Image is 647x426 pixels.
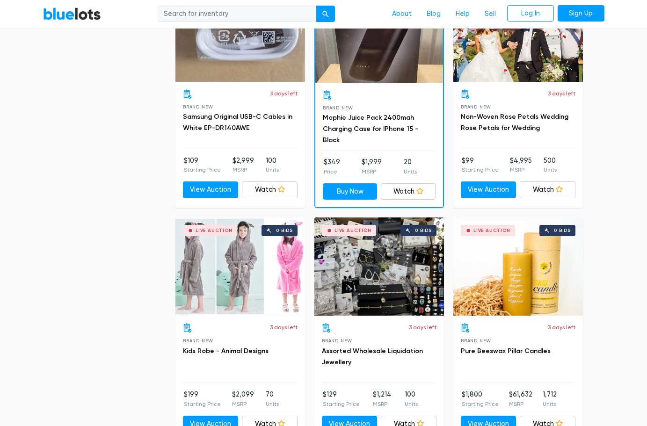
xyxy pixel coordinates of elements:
li: $4,995 [510,156,532,174]
li: 20 [404,157,417,176]
li: 100 [405,390,418,408]
li: $349 [324,157,340,176]
p: 3 days left [270,323,298,332]
p: Starting Price [184,400,221,408]
a: View Auction [461,181,516,198]
p: Starting Price [323,400,360,408]
div: Live Auction [196,228,233,233]
div: 0 bids [415,228,432,233]
div: Live Auction [334,228,371,233]
a: Live Auction 0 bids [175,217,305,316]
a: Assorted Wholesale Liquidation Jewellery [322,347,423,366]
a: Watch [242,181,298,198]
li: $61,632 [509,390,532,408]
li: $199 [184,390,221,408]
li: $2,099 [232,390,254,408]
p: Price [324,167,340,176]
p: 3 days left [409,323,436,332]
p: Starting Price [462,400,499,408]
li: $1,214 [373,390,392,408]
div: 0 bids [276,228,293,233]
li: $99 [462,156,499,174]
span: Brand New [183,338,213,343]
li: $129 [323,390,360,408]
a: About [385,5,419,23]
a: Log In [507,5,554,22]
a: Mophie Juice Pack 2400mah Charging Case for IPhone 15 - Black [323,114,418,144]
a: Blog [419,5,448,23]
p: 3 days left [548,323,575,332]
p: MSRP [362,167,382,176]
a: Watch [520,181,575,198]
a: Sign Up [558,5,604,22]
p: MSRP [509,400,532,408]
a: Live Auction 0 bids [314,217,444,316]
a: Kids Robe - Animal Designs [183,347,269,355]
li: $1,999 [362,157,382,176]
p: Units [266,400,279,408]
a: Sell [477,5,503,23]
a: View Auction [183,181,239,198]
input: Search for inventory [158,6,317,22]
span: Brand New [183,104,213,109]
a: BlueLots [43,7,101,21]
p: 3 days left [270,89,298,98]
li: $109 [184,156,221,174]
li: $1,800 [462,390,499,408]
li: 500 [544,156,557,174]
p: MSRP [233,166,254,174]
span: Brand New [323,105,353,110]
p: Units [544,166,557,174]
a: Non-Woven Rose Petals Wedding Rose Petals for Wedding [461,113,568,132]
a: Help [448,5,477,23]
li: $2,999 [233,156,254,174]
p: 3 days left [548,89,575,98]
li: 100 [266,156,279,174]
p: Units [266,166,279,174]
p: Units [405,400,418,408]
p: Starting Price [462,166,499,174]
a: Live Auction 0 bids [453,217,583,316]
p: MSRP [510,166,532,174]
p: MSRP [232,400,254,408]
div: 0 bids [554,228,571,233]
p: Starting Price [184,166,221,174]
p: Units [404,167,417,176]
span: Brand New [461,104,491,109]
p: Units [543,400,557,408]
a: Samsung Original USB-C Cables in White EP-DR140AWE [183,113,292,132]
li: 70 [266,390,279,408]
div: Live Auction [473,228,510,233]
a: Pure Beeswax Pillar Candles [461,347,551,355]
a: Watch [381,183,436,200]
span: Brand New [322,338,352,343]
p: MSRP [373,400,392,408]
a: Buy Now [323,183,378,200]
span: Brand New [461,338,491,343]
li: 1,712 [543,390,557,408]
